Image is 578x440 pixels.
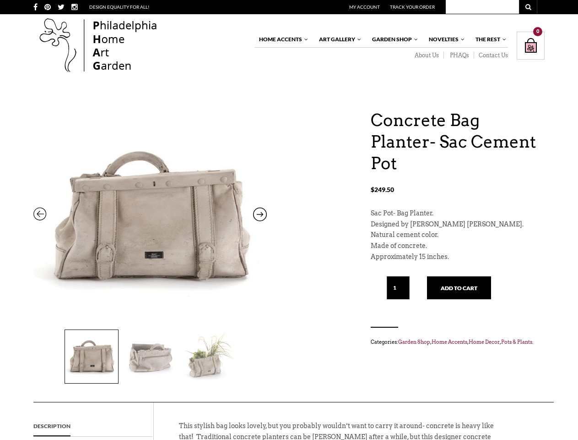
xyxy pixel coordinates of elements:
[501,339,532,345] a: Pots & Plants
[371,186,374,193] span: $
[371,110,545,174] h1: Concrete Bag Planter- Sac Cement Pot
[387,276,410,299] input: Qty
[371,186,394,193] bdi: 249.50
[471,32,507,47] a: The Rest
[533,27,542,36] div: 0
[371,208,545,219] p: Sac Pot- Bag Planter.
[371,252,545,263] p: Approximately 15 inches.
[371,241,545,252] p: Made of concrete.
[33,416,70,436] a: Description
[409,52,444,59] a: About Us
[474,52,508,59] a: Contact Us
[367,32,419,47] a: Garden Shop
[254,32,309,47] a: Home Accents
[427,276,491,299] button: Add to cart
[398,339,430,345] a: Garden Shop
[314,32,362,47] a: Art Gallery
[444,52,474,59] a: PHAQs
[432,339,467,345] a: Home Accents
[349,4,380,10] a: My Account
[371,337,545,347] span: Categories: , , , .
[371,219,545,230] p: Designed by [PERSON_NAME] [PERSON_NAME].
[390,4,435,10] a: Track Your Order
[424,32,465,47] a: Novelties
[371,230,545,241] p: Natural cement color.
[469,339,500,345] a: Home Decor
